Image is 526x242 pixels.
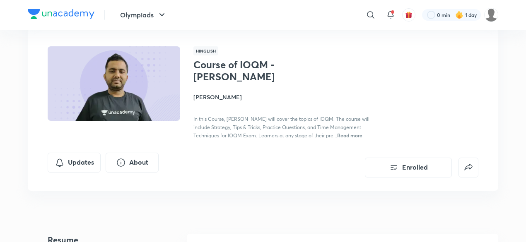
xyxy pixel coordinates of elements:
[28,9,94,21] a: Company Logo
[106,153,159,173] button: About
[28,9,94,19] img: Company Logo
[405,11,413,19] img: avatar
[484,8,498,22] img: Adrinil Sain
[455,11,463,19] img: streak
[115,7,172,23] button: Olympiads
[46,46,181,122] img: Thumbnail
[337,132,362,139] span: Read more
[193,46,218,55] span: Hinglish
[458,158,478,177] button: false
[193,59,329,83] h1: Course of IOQM - [PERSON_NAME]
[365,158,452,177] button: Enrolled
[193,116,369,139] span: In this Course, [PERSON_NAME] will cover the topics of IOQM. The course will include Strategy, Ti...
[48,153,101,173] button: Updates
[402,8,415,22] button: avatar
[193,93,379,101] h4: [PERSON_NAME]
